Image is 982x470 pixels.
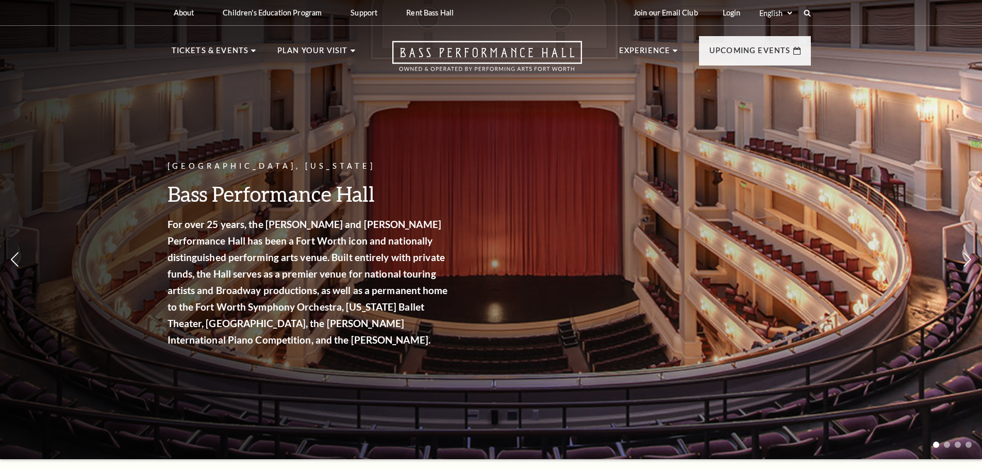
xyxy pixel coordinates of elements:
[223,8,322,17] p: Children's Education Program
[406,8,454,17] p: Rent Bass Hall
[351,8,377,17] p: Support
[168,181,451,207] h3: Bass Performance Hall
[172,44,249,63] p: Tickets & Events
[174,8,194,17] p: About
[709,44,791,63] p: Upcoming Events
[168,160,451,173] p: [GEOGRAPHIC_DATA], [US_STATE]
[619,44,671,63] p: Experience
[277,44,348,63] p: Plan Your Visit
[757,8,794,18] select: Select:
[168,218,448,346] strong: For over 25 years, the [PERSON_NAME] and [PERSON_NAME] Performance Hall has been a Fort Worth ico...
